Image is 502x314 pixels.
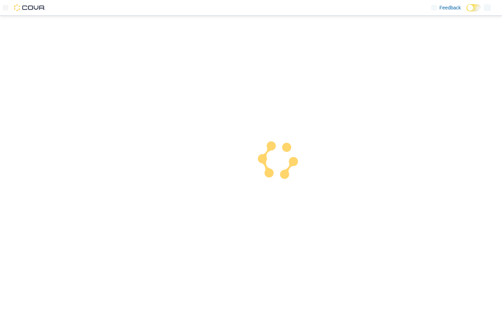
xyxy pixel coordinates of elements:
img: Cova [14,4,45,11]
span: Feedback [440,4,461,11]
input: Dark Mode [466,4,481,12]
img: cova-loader [251,135,303,187]
a: Feedback [428,1,464,15]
